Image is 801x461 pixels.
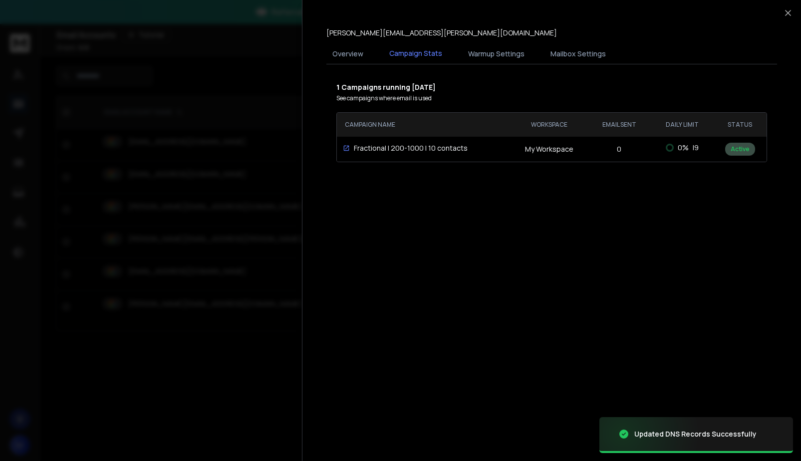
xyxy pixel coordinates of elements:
[511,137,587,162] td: My Workspace
[336,82,341,92] b: 1
[383,42,448,65] button: Campaign Stats
[651,113,714,137] th: DAILY LIMIT
[678,143,689,153] span: 0 %
[651,137,714,159] td: | 9
[337,113,511,137] th: CAMPAIGN NAME
[336,82,767,92] p: Campaigns running [DATE]
[587,137,651,162] td: 0
[713,113,767,137] th: STATUS
[326,28,557,38] p: [PERSON_NAME][EMAIL_ADDRESS][PERSON_NAME][DOMAIN_NAME]
[336,94,767,102] p: See campaigns where email is used
[511,113,587,137] th: Workspace
[337,137,497,159] td: Fractional | 200-1000 | 10 contacts
[326,43,369,65] button: Overview
[725,143,755,156] div: Active
[462,43,531,65] button: Warmup Settings
[587,113,651,137] th: EMAIL SENT
[544,43,612,65] button: Mailbox Settings
[634,429,757,439] div: Updated DNS Records Successfully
